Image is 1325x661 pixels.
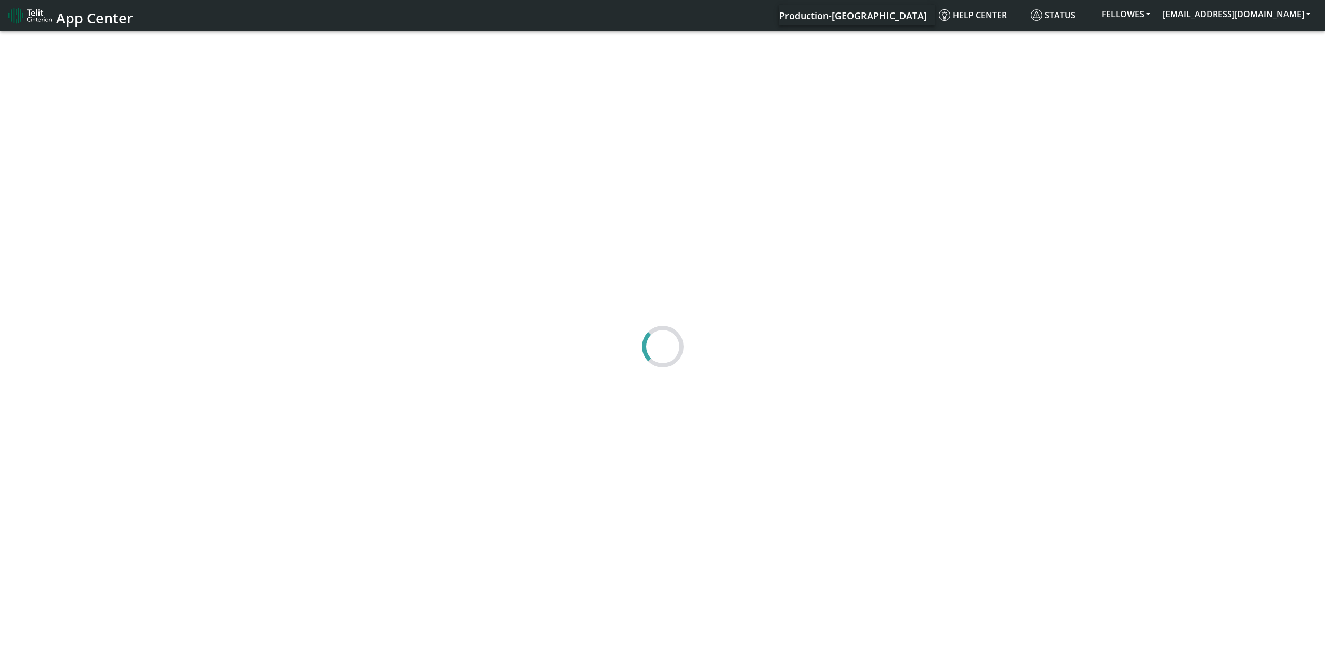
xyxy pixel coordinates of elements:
[1095,5,1157,23] button: FELLOWES
[1157,5,1317,23] button: [EMAIL_ADDRESS][DOMAIN_NAME]
[1031,9,1075,21] span: Status
[56,8,133,28] span: App Center
[939,9,1007,21] span: Help center
[8,7,52,24] img: logo-telit-cinterion-gw-new.png
[1027,5,1095,25] a: Status
[779,5,926,25] a: Your current platform instance
[935,5,1027,25] a: Help center
[1031,9,1042,21] img: status.svg
[8,4,132,27] a: App Center
[939,9,950,21] img: knowledge.svg
[779,9,927,22] span: Production-[GEOGRAPHIC_DATA]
